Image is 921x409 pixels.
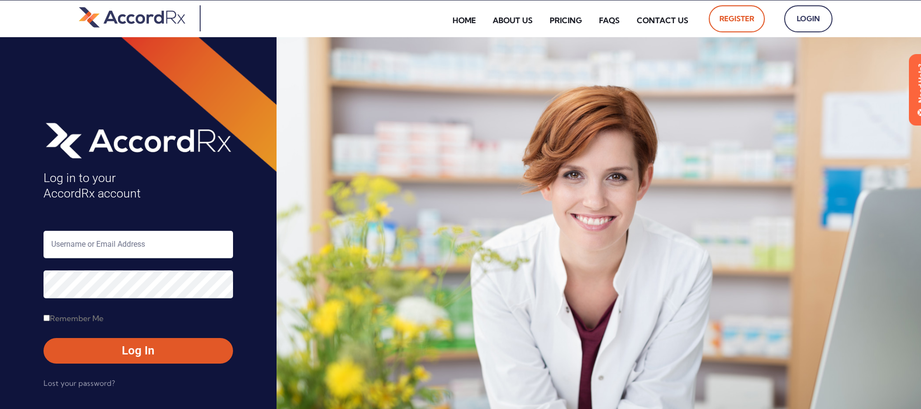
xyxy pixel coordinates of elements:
[485,9,540,31] a: About Us
[44,338,233,363] button: Log In
[44,315,50,321] input: Remember Me
[44,231,233,258] input: Username or Email Address
[79,5,185,29] img: default-logo
[719,11,754,27] span: Register
[709,5,765,32] a: Register
[44,119,233,161] img: AccordRx_logo_header_white
[542,9,589,31] a: Pricing
[784,5,833,32] a: Login
[53,343,223,358] span: Log In
[445,9,483,31] a: Home
[44,310,103,326] label: Remember Me
[44,376,115,391] a: Lost your password?
[629,9,696,31] a: Contact Us
[44,170,233,202] h4: Log in to your AccordRx account
[795,11,822,27] span: Login
[592,9,627,31] a: FAQs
